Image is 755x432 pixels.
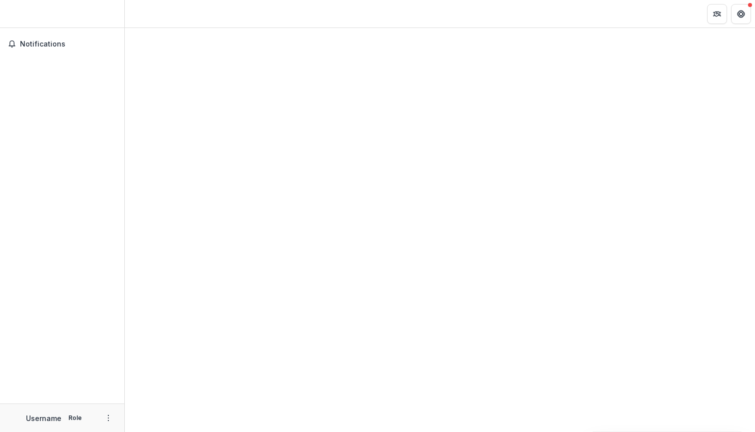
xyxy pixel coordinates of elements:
p: Username [26,413,61,423]
button: More [102,412,114,424]
span: Notifications [20,40,116,48]
button: Get Help [731,4,751,24]
button: Partners [707,4,727,24]
p: Role [65,413,85,422]
button: Notifications [4,36,120,52]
